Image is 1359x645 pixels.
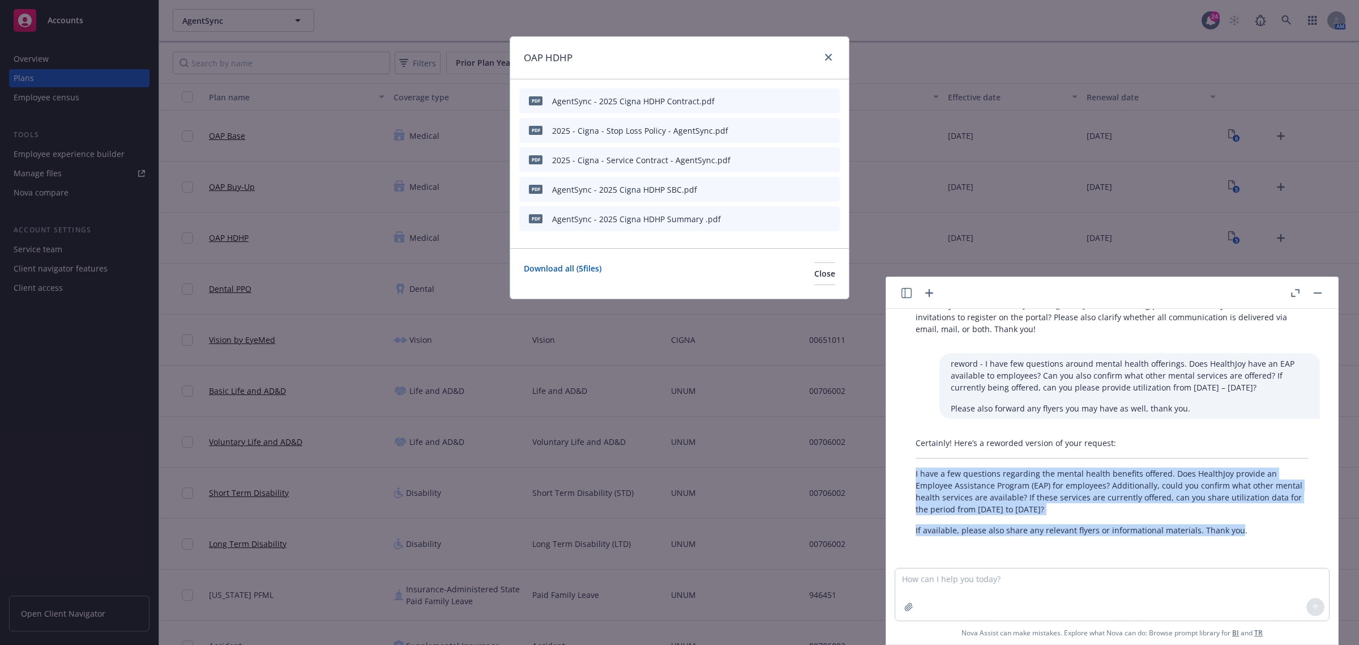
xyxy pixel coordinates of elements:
button: archive file [826,184,835,196]
button: preview file [807,213,817,225]
p: Please also forward any flyers you may have as well, thank you. [951,402,1309,414]
button: preview file [807,95,817,107]
a: BI [1232,628,1239,638]
a: TR [1254,628,1263,638]
button: download file [789,95,798,107]
p: reword - I have few questions around mental health offerings. Does HealthJoy have an EAP availabl... [951,358,1309,393]
button: download file [789,154,798,166]
button: archive file [826,125,835,137]
span: pdf [529,185,542,193]
div: AgentSync - 2025 Cigna HDHP Contract.pdf [552,95,715,107]
button: download file [789,125,798,137]
button: preview file [807,154,817,166]
button: preview file [807,125,817,137]
span: pdf [529,126,542,134]
span: pdf [529,155,542,164]
h1: OAP HDHP [524,50,572,65]
a: close [822,50,835,64]
span: pdf [529,96,542,105]
button: archive file [826,154,835,166]
button: download file [789,213,798,225]
div: AgentSync - 2025 Cigna HDHP SBC.pdf [552,184,697,196]
button: preview file [807,184,817,196]
button: download file [789,184,798,196]
span: Close [814,268,835,279]
p: I have a few questions regarding the mental health benefits offered. Does HealthJoy provide an Em... [916,468,1309,515]
a: Download all ( 5 files) [524,262,601,285]
div: 2025 - Cigna - Service Contract - AgentSync.pdf [552,154,730,166]
p: Could you please confirm what type of enrollment confirmation communication is sent to new hires ... [916,287,1309,335]
button: Close [814,262,835,285]
button: archive file [826,95,835,107]
div: 2025 - Cigna - Stop Loss Policy - AgentSync.pdf [552,125,728,137]
p: If available, please also share any relevant flyers or informational materials. Thank you. [916,524,1309,536]
button: archive file [826,213,835,225]
p: Certainly! Here’s a reworded version of your request: [916,437,1309,449]
span: pdf [529,214,542,223]
span: Nova Assist can make mistakes. Explore what Nova can do: Browse prompt library for and [891,621,1334,644]
div: AgentSync - 2025 Cigna HDHP Summary .pdf [552,213,721,225]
